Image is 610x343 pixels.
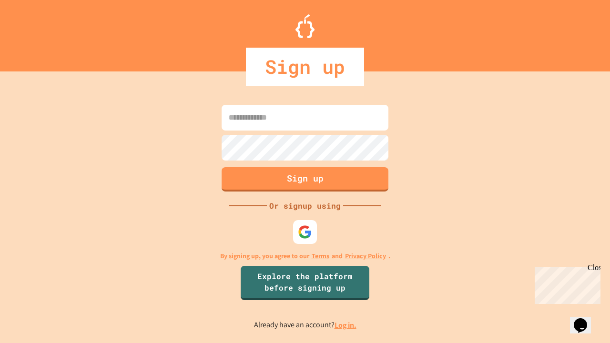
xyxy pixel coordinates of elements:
[222,167,388,192] button: Sign up
[531,263,600,304] iframe: chat widget
[345,251,386,261] a: Privacy Policy
[295,14,315,38] img: Logo.svg
[335,320,356,330] a: Log in.
[267,200,343,212] div: Or signup using
[4,4,66,61] div: Chat with us now!Close
[241,266,369,300] a: Explore the platform before signing up
[312,251,329,261] a: Terms
[570,305,600,333] iframe: chat widget
[246,48,364,86] div: Sign up
[254,319,356,331] p: Already have an account?
[220,251,390,261] p: By signing up, you agree to our and .
[298,225,312,239] img: google-icon.svg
